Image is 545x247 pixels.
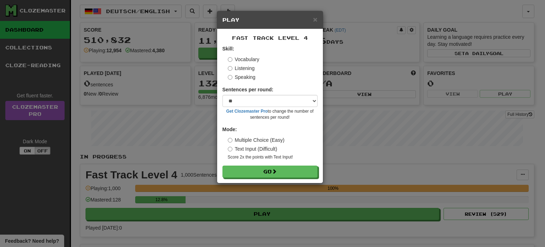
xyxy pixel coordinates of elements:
[228,75,232,80] input: Speaking
[222,108,318,120] small: to change the number of sentences per round!
[222,16,318,23] h5: Play
[228,57,232,62] input: Vocabulary
[228,138,232,143] input: Multiple Choice (Easy)
[222,86,274,93] label: Sentences per round:
[228,154,318,160] small: Score 2x the points with Text Input !
[228,66,232,71] input: Listening
[228,56,259,63] label: Vocabulary
[228,65,255,72] label: Listening
[228,145,277,152] label: Text Input (Difficult)
[228,147,232,151] input: Text Input (Difficult)
[313,15,317,23] span: ×
[222,46,234,52] strong: Skill:
[222,166,318,178] button: Go
[228,74,255,81] label: Speaking
[232,35,308,41] span: Fast Track Level 4
[226,109,268,114] a: Get Clozemaster Pro
[313,16,317,23] button: Close
[222,127,237,132] strong: Mode:
[228,136,285,144] label: Multiple Choice (Easy)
